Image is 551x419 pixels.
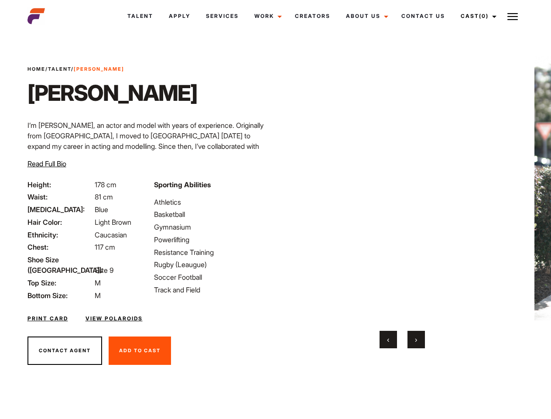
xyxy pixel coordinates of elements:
li: Soccer Football [154,272,270,282]
span: Shoe Size ([GEOGRAPHIC_DATA]): [27,254,93,275]
span: Caucasian [95,230,127,239]
a: Print Card [27,315,68,323]
li: Gymnasium [154,222,270,232]
h1: [PERSON_NAME] [27,80,197,106]
span: Read Full Bio [27,159,66,168]
strong: Sporting Abilities [154,180,211,189]
span: Top Size: [27,278,93,288]
a: Talent [48,66,71,72]
li: Rugby (Leaugue) [154,259,270,270]
img: cropped-aefm-brand-fav-22-square.png [27,7,45,25]
span: Height: [27,179,93,190]
li: Resistance Training [154,247,270,258]
span: Waist: [27,192,93,202]
span: 81 cm [95,192,113,201]
a: Cast(0) [453,4,502,28]
strong: [PERSON_NAME] [74,66,124,72]
a: Talent [120,4,161,28]
button: Read Full Bio [27,158,66,169]
span: [MEDICAL_DATA]: [27,204,93,215]
span: M [95,278,101,287]
span: Size 9 [95,266,113,275]
span: / / [27,65,124,73]
button: Contact Agent [27,337,102,365]
span: Light Brown [95,218,131,227]
p: I’m [PERSON_NAME], an actor and model with years of experience. Originally from [GEOGRAPHIC_DATA]... [27,120,270,193]
img: Burger icon [507,11,518,22]
span: Previous [387,335,389,344]
a: About Us [338,4,394,28]
span: Add To Cast [119,347,161,354]
span: Blue [95,205,108,214]
a: Creators [287,4,338,28]
span: Ethnicity: [27,230,93,240]
li: Track and Field [154,285,270,295]
span: Next [415,335,417,344]
button: Add To Cast [109,337,171,365]
span: (0) [479,13,489,19]
a: Contact Us [394,4,453,28]
span: Chest: [27,242,93,252]
a: Home [27,66,45,72]
span: 117 cm [95,243,115,251]
li: Basketball [154,209,270,220]
li: Athletics [154,197,270,207]
li: Powerlifting [154,234,270,245]
a: View Polaroids [86,315,143,323]
a: Services [198,4,246,28]
a: Apply [161,4,198,28]
span: 178 cm [95,180,116,189]
span: M [95,291,101,300]
video: Your browser does not support the video tag. [296,56,508,320]
a: Work [246,4,287,28]
span: Bottom Size: [27,290,93,301]
span: Hair Color: [27,217,93,227]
